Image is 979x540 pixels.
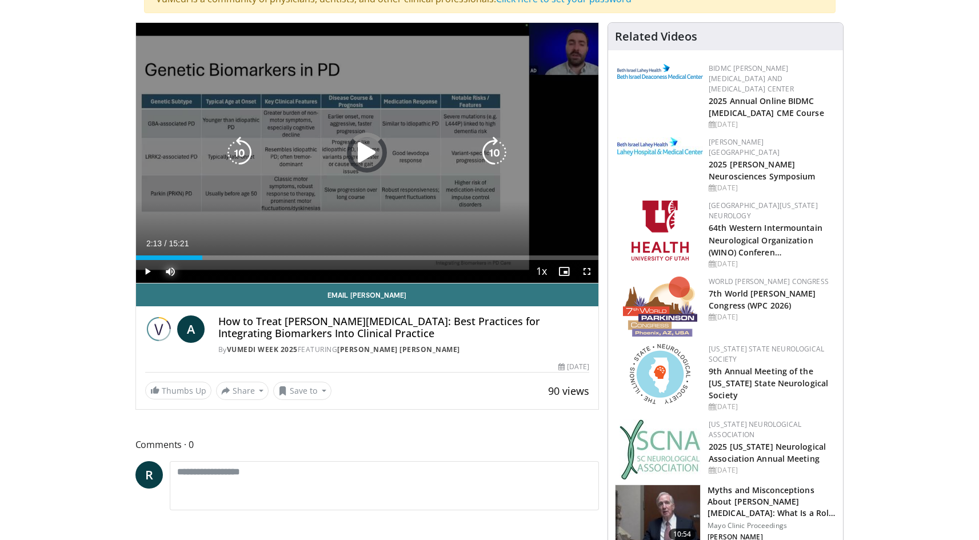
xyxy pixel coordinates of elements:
span: Comments 0 [135,437,600,452]
a: 64th Western Intermountain Neurological Organization (WINO) Conferen… [709,222,822,257]
span: 2:13 [146,239,162,248]
p: Mayo Clinic Proceedings [708,521,836,530]
a: [US_STATE] Neurological Association [709,419,801,439]
a: 2025 [PERSON_NAME] Neurosciences Symposium [709,159,815,182]
a: [GEOGRAPHIC_DATA][US_STATE] Neurology [709,201,818,221]
div: [DATE] [709,465,834,475]
a: 9th Annual Meeting of the [US_STATE] State Neurological Society [709,366,828,401]
a: [US_STATE] State Neurological Society [709,344,824,364]
button: Fullscreen [576,260,598,283]
a: A [177,315,205,343]
img: f6362829-b0a3-407d-a044-59546adfd345.png.150x105_q85_autocrop_double_scale_upscale_version-0.2.png [632,201,689,261]
img: e7977282-282c-4444-820d-7cc2733560fd.jpg.150x105_q85_autocrop_double_scale_upscale_version-0.2.jpg [617,137,703,156]
h4: How to Treat [PERSON_NAME][MEDICAL_DATA]: Best Practices for Integrating Biomarkers Into Clinical... [218,315,590,340]
div: [DATE] [709,183,834,193]
div: [DATE] [709,402,834,412]
div: Progress Bar [136,255,599,260]
button: Play [136,260,159,283]
button: Enable picture-in-picture mode [553,260,576,283]
div: [DATE] [709,312,834,322]
video-js: Video Player [136,23,599,283]
h3: Myths and Misconceptions About [PERSON_NAME][MEDICAL_DATA]: What Is a Role of … [708,485,836,519]
a: [PERSON_NAME] [PERSON_NAME] [337,345,460,354]
a: Vumedi Week 2025 [227,345,298,354]
a: 7th World [PERSON_NAME] Congress (WPC 2026) [709,288,816,311]
a: World [PERSON_NAME] Congress [709,277,829,286]
h4: Related Videos [615,30,697,43]
a: 2025 [US_STATE] Neurological Association Annual Meeting [709,441,826,464]
div: [DATE] [558,362,589,372]
button: Save to [273,382,331,400]
a: 2025 Annual Online BIDMC [MEDICAL_DATA] CME Course [709,95,824,118]
a: [PERSON_NAME][GEOGRAPHIC_DATA] [709,137,780,157]
span: 90 views [548,384,589,398]
div: [DATE] [709,119,834,130]
img: Vumedi Week 2025 [145,315,173,343]
button: Mute [159,260,182,283]
span: / [165,239,167,248]
span: 10:54 [669,529,696,540]
a: Email [PERSON_NAME] [136,283,599,306]
img: c96b19ec-a48b-46a9-9095-935f19585444.png.150x105_q85_autocrop_double_scale_upscale_version-0.2.png [617,64,703,79]
img: 16fe1da8-a9a0-4f15-bd45-1dd1acf19c34.png.150x105_q85_autocrop_double_scale_upscale_version-0.2.png [623,277,697,337]
div: [DATE] [709,259,834,269]
a: R [135,461,163,489]
button: Share [216,382,269,400]
span: 15:21 [169,239,189,248]
div: By FEATURING [218,345,590,355]
img: 71a8b48c-8850-4916-bbdd-e2f3ccf11ef9.png.150x105_q85_autocrop_double_scale_upscale_version-0.2.png [630,344,690,404]
a: BIDMC [PERSON_NAME][MEDICAL_DATA] and [MEDICAL_DATA] Center [709,63,794,94]
a: Thumbs Up [145,382,211,399]
img: b123db18-9392-45ae-ad1d-42c3758a27aa.jpg.150x105_q85_autocrop_double_scale_upscale_version-0.2.jpg [620,419,701,479]
button: Playback Rate [530,260,553,283]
